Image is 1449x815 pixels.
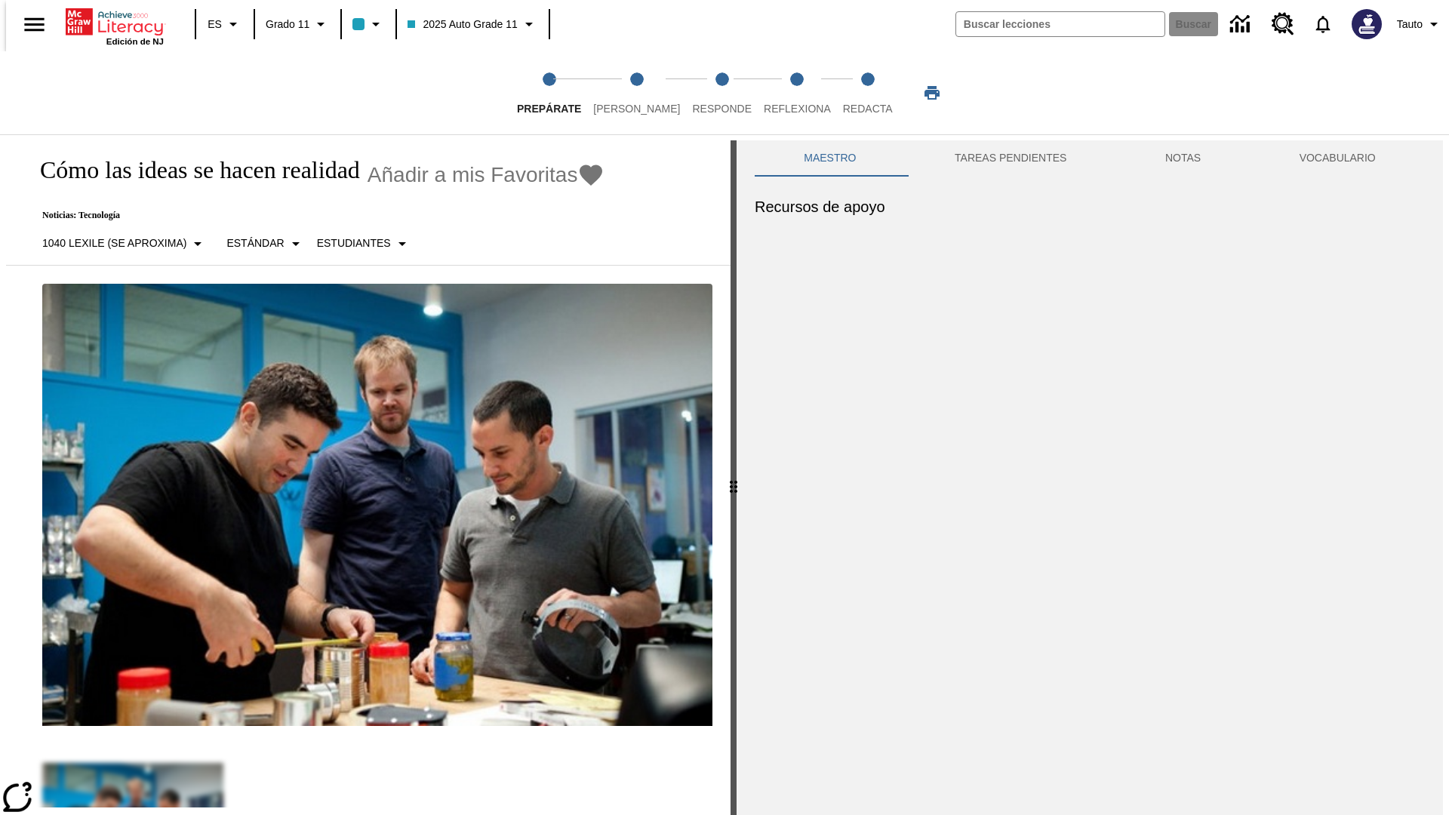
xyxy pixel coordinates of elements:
button: Grado: Grado 11, Elige un grado [260,11,336,38]
button: Seleccionar estudiante [311,230,417,257]
button: TAREAS PENDIENTES [906,140,1116,177]
span: [PERSON_NAME] [593,103,680,115]
button: Reflexiona step 4 of 5 [752,51,843,134]
span: Edición de NJ [106,37,164,46]
div: Instructional Panel Tabs [755,140,1425,177]
div: Pulsa la tecla de intro o la barra espaciadora y luego presiona las flechas de derecha e izquierd... [731,140,737,815]
p: Estándar [226,235,284,251]
div: reading [6,140,731,807]
span: Grado 11 [266,17,309,32]
p: 1040 Lexile (Se aproxima) [42,235,186,251]
button: VOCABULARIO [1250,140,1425,177]
button: Redacta step 5 of 5 [831,51,905,134]
span: Reflexiona [764,103,831,115]
div: Portada [66,5,164,46]
input: Buscar campo [956,12,1164,36]
button: Abrir el menú lateral [12,2,57,47]
span: Prepárate [517,103,581,115]
h1: Cómo las ideas se hacen realidad [24,156,360,184]
button: Maestro [755,140,906,177]
img: Avatar [1352,9,1382,39]
button: Seleccione Lexile, 1040 Lexile (Se aproxima) [36,230,213,257]
span: ES [208,17,222,32]
button: Lee step 2 of 5 [581,51,692,134]
span: 2025 Auto Grade 11 [408,17,517,32]
p: Noticias: Tecnología [24,210,605,221]
button: Clase: 2025 Auto Grade 11, Selecciona una clase [401,11,543,38]
a: Centro de recursos, Se abrirá en una pestaña nueva. [1263,4,1303,45]
span: Añadir a mis Favoritas [368,163,578,187]
button: Tipo de apoyo, Estándar [220,230,310,257]
img: El fundador de Quirky, Ben Kaufman prueba un nuevo producto con un compañero de trabajo, Gaz Brow... [42,284,712,726]
div: activity [737,140,1443,815]
button: Añadir a mis Favoritas - Cómo las ideas se hacen realidad [368,161,605,188]
p: Estudiantes [317,235,391,251]
button: Perfil/Configuración [1391,11,1449,38]
a: Notificaciones [1303,5,1343,44]
span: Tauto [1397,17,1423,32]
h6: Recursos de apoyo [755,195,1425,219]
button: Imprimir [908,79,956,106]
button: Lenguaje: ES, Selecciona un idioma [201,11,249,38]
button: NOTAS [1116,140,1251,177]
button: El color de la clase es azul claro. Cambiar el color de la clase. [346,11,391,38]
span: Redacta [843,103,893,115]
a: Centro de información [1221,4,1263,45]
button: Escoja un nuevo avatar [1343,5,1391,44]
span: Responde [692,103,752,115]
button: Responde step 3 of 5 [680,51,764,134]
button: Prepárate step 1 of 5 [505,51,593,134]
